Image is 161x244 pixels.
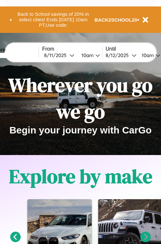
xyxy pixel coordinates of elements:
div: 8 / 11 / 2025 [44,52,70,58]
div: 10am [78,52,95,58]
h1: Explore by make [9,163,152,190]
button: 8/11/2025 [42,52,76,59]
button: Back to School savings of 20% in select cities! Ends [DATE] 10am PT.Use code: [12,10,95,30]
label: From [42,46,102,52]
button: 10am [76,52,102,59]
b: BACK2SCHOOL20 [95,17,137,23]
div: 8 / 12 / 2025 [106,52,132,58]
div: 10am [138,52,156,58]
